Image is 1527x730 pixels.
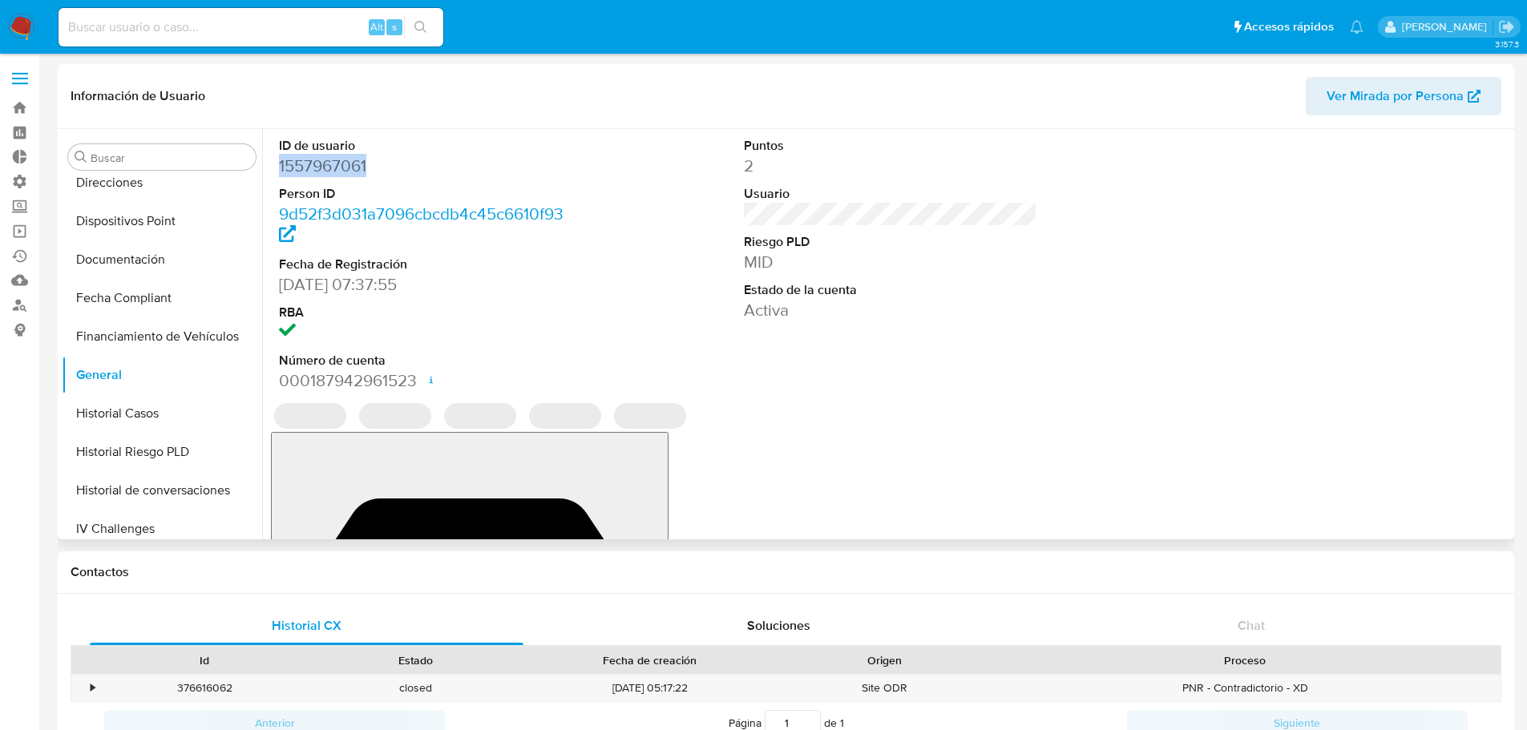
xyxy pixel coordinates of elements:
[99,675,310,701] div: 376616062
[1238,616,1265,635] span: Chat
[71,88,205,104] h1: Información de Usuario
[1402,19,1493,34] p: nicolas.tyrkiel@mercadolibre.com
[62,394,262,433] button: Historial Casos
[1327,77,1464,115] span: Ver Mirada por Persona
[744,137,1038,155] dt: Puntos
[62,163,262,202] button: Direcciones
[59,17,443,38] input: Buscar usuario o caso...
[1306,77,1501,115] button: Ver Mirada por Persona
[392,19,397,34] span: s
[62,279,262,317] button: Fecha Compliant
[279,155,573,177] dd: 1557967061
[279,273,573,296] dd: [DATE] 07:37:55
[404,16,437,38] button: search-icon
[744,155,1038,177] dd: 2
[62,433,262,471] button: Historial Riesgo PLD
[279,256,573,273] dt: Fecha de Registración
[62,317,262,356] button: Financiamiento de Vehículos
[279,369,573,392] dd: 000187942961523
[279,202,564,248] a: 9d52f3d031a7096cbcdb4c45c6610f93
[370,19,383,34] span: Alt
[279,137,573,155] dt: ID de usuario
[279,352,573,369] dt: Número de cuenta
[274,403,346,429] span: ‌
[744,251,1038,273] dd: MID
[1001,652,1489,668] div: Proceso
[747,616,810,635] span: Soluciones
[62,240,262,279] button: Documentación
[310,675,521,701] div: closed
[744,185,1038,203] dt: Usuario
[71,564,1501,580] h1: Contactos
[91,151,249,165] input: Buscar
[444,403,516,429] span: ‌
[1498,18,1515,35] a: Salir
[62,356,262,394] button: General
[614,403,686,429] span: ‌
[1350,20,1363,34] a: Notificaciones
[62,202,262,240] button: Dispositivos Point
[790,652,979,668] div: Origen
[279,185,573,203] dt: Person ID
[990,675,1501,701] div: PNR - Contradictorio - XD
[272,616,341,635] span: Historial CX
[91,680,95,696] div: •
[744,233,1038,251] dt: Riesgo PLD
[279,304,573,321] dt: RBA
[779,675,990,701] div: Site ODR
[532,652,768,668] div: Fecha de creación
[521,675,779,701] div: [DATE] 05:17:22
[62,471,262,510] button: Historial de conversaciones
[529,403,601,429] span: ‌
[62,510,262,548] button: IV Challenges
[111,652,299,668] div: Id
[359,403,431,429] span: ‌
[1244,18,1334,35] span: Accesos rápidos
[75,151,87,163] button: Buscar
[321,652,510,668] div: Estado
[744,281,1038,299] dt: Estado de la cuenta
[744,299,1038,321] dd: Activa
